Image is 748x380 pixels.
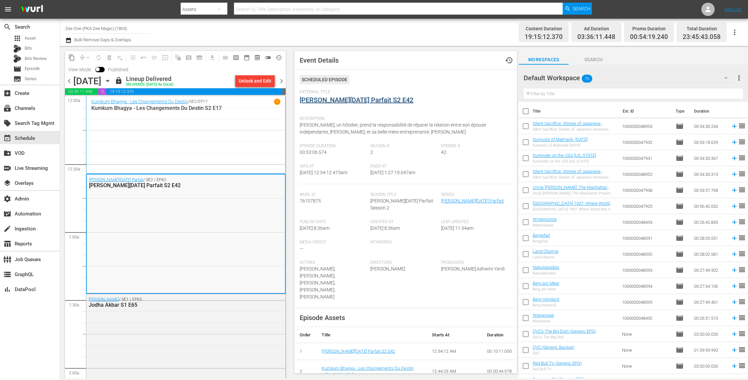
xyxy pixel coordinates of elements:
span: Episode [676,282,684,290]
span: Channels [3,104,11,112]
span: Airs At [300,164,367,169]
div: Promo Duration [630,24,668,33]
span: Episode [676,138,684,146]
div: Ad Duration [577,24,615,33]
td: None [619,342,673,358]
span: Download as CSV [205,51,218,64]
div: Berg am Meer [533,287,559,291]
a: Wintersonne [533,217,557,222]
span: Job Queues [3,255,11,263]
span: Episode [13,65,21,73]
a: Berg-Versteck [533,297,559,302]
span: [PERSON_NAME] [370,266,405,271]
span: Workspaces [519,56,569,64]
div: / SE1 / EP65: [89,297,249,308]
span: [PERSON_NAME],Ashwini Yardi [441,266,505,271]
span: chevron_left [65,77,73,85]
img: ans4CAIJ8jUAAAAAAAAAAAAAAAAAAAAAAAAgQb4GAAAAAAAAAAAAAAAAAAAAAAAAJMjXAAAAAAAAAAAAAAAAAAAAAAAAgAT5G... [16,2,48,17]
span: reorder [738,282,746,290]
td: 1000000048592 [619,246,673,262]
span: Series [13,75,21,83]
div: QVC [533,351,574,355]
span: Last Updated [441,219,508,225]
svg: Add to Schedule [731,330,738,338]
span: reorder [738,154,746,162]
div: Bergpfad [533,239,550,243]
span: 03:36:11.448 [577,33,615,41]
td: 00:28:02.581 [691,246,728,262]
svg: Add to Schedule [731,123,738,130]
svg: Add to Schedule [731,250,738,258]
span: 00:54:19.240 [98,88,106,95]
a: [PERSON_NAME][DATE] Parfait S2 E42 [322,349,395,354]
div: Jodha Akbar S1 E65 [89,302,249,308]
a: Uncle [PERSON_NAME]: The Manhattan Project and Beyond [533,185,610,195]
span: Revert to Primary Episode [138,52,149,63]
a: [GEOGRAPHIC_DATA] 1937: Where World War II Began [533,201,612,211]
span: Episode [676,266,684,274]
td: 00:53:18.629 [691,134,728,150]
div: Red Bull TV [533,367,582,371]
span: reorder [738,170,746,178]
span: reorder [738,122,746,130]
svg: Add to Schedule [731,139,738,146]
a: Survivors of Malmedy: [DATE] [533,137,588,142]
svg: Add to Schedule [731,234,738,242]
span: Event Details [300,56,339,64]
span: Event History [505,56,513,64]
span: Episode Duration [300,144,367,149]
div: QVC's The Big Dish [533,335,596,339]
span: Week Calendar View [231,52,241,63]
p: Kumkum Bhagya - Les Changements Du Destin S2 E17 [91,105,280,111]
div: Survivors of Malmedy: [DATE] [533,143,588,148]
span: Copy Lineup [66,52,77,63]
span: Media Credit [300,240,367,245]
span: 76107875 [300,198,321,203]
th: Starts At [427,327,482,343]
div: DELIVERED: [DATE] 4a (local) [126,83,174,87]
span: Fill episodes with ad slates [149,52,160,63]
div: / SE2 / EP42: [89,178,249,189]
svg: Add to Schedule [731,187,738,194]
span: 19:15:12.370 [106,88,282,95]
th: Duration [482,327,517,343]
span: reorder [738,186,746,194]
span: Ends At [370,164,438,169]
span: Episode # [441,144,508,149]
span: Series [441,192,508,197]
span: menu [4,5,12,13]
span: 23:45:43.058 [683,33,721,41]
span: [DATE] 12:34:12.473am [300,170,347,175]
span: Publish Date [300,219,367,225]
span: reorder [738,298,746,306]
span: [PERSON_NAME], un hôtelier, prend la responsabilité de réparer la relation entre son épouse indép... [300,122,486,135]
div: Naturparadies [533,271,559,275]
p: / [188,99,190,104]
span: chevron_right [277,77,286,85]
td: 1000000047932 [619,134,673,150]
div: Unlock and Edit [239,75,271,87]
div: Scheduled Episode [300,75,349,84]
span: Asset [13,34,21,42]
button: more_vert [735,70,743,86]
a: Silent Sacrifice: Stories of Japanese American Incarceration - Part 2 [533,121,603,131]
td: 1000000048595 [619,294,673,310]
svg: Add to Schedule [731,155,738,162]
a: QVC (Generic Backup) [533,345,574,350]
span: Bits [25,45,32,52]
span: 00:54:19.240 [630,33,668,41]
span: GraphQL [3,270,11,278]
span: reorder [738,330,746,338]
span: Episode [676,346,684,354]
span: Loop Content [93,52,104,63]
span: Create [3,89,11,97]
span: 24 hours Lineup View is OFF [263,52,273,63]
svg: Add to Schedule [731,346,738,354]
div: [GEOGRAPHIC_DATA] 1937: Where World War II Began [533,207,617,211]
span: 19:15:12.370 [525,33,563,41]
div: Surrender on the USS [US_STATE] [533,159,596,164]
a: Silent Sacrifice: Stories of Japanese American Incarceration - Part 1 [533,169,603,179]
svg: Add to Schedule [731,362,738,370]
span: Toggle to switch from Published to Draft view. [95,67,100,72]
span: Actors [300,260,367,265]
